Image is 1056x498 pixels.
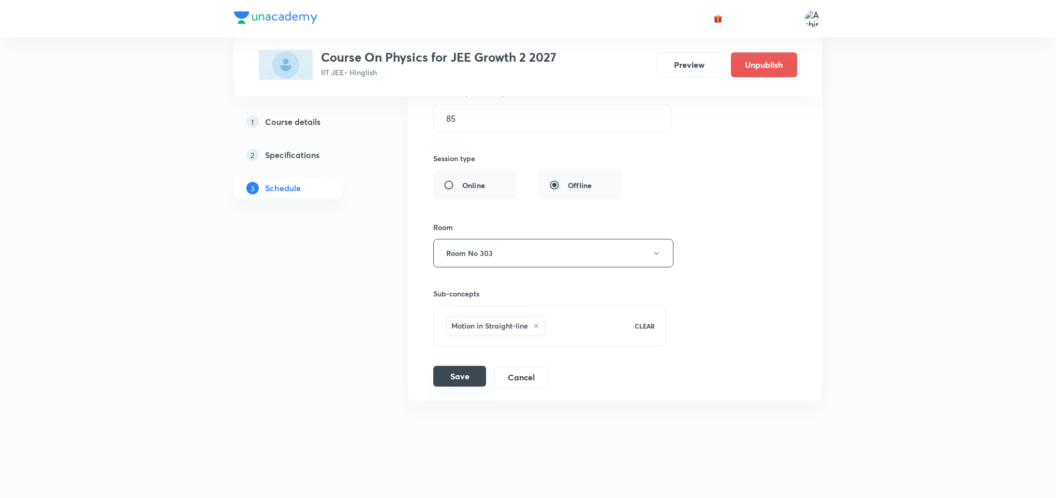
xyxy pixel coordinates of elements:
[731,52,797,77] button: Unpublish
[321,50,556,65] h3: Course On Physics for JEE Growth 2 2027
[656,52,723,77] button: Preview
[265,182,301,194] h5: Schedule
[234,145,375,165] a: 2Specifications
[804,10,822,27] img: Ashish Kumar
[494,367,548,388] button: Cancel
[433,222,453,233] h6: Room
[246,149,259,161] p: 2
[433,153,475,164] h6: Session type
[234,111,375,132] a: 1Course details
[246,182,259,194] p: 3
[713,14,723,23] img: avatar
[259,50,313,80] img: 137B1F75-52B3-4E35-A9A6-959206F62E79_plus.png
[451,320,528,331] h6: Motion in Straight-line
[635,321,655,331] p: CLEAR
[321,67,556,78] p: IIT JEE • Hinglish
[434,105,671,132] input: 85
[234,11,317,24] img: Company Logo
[234,11,317,26] a: Company Logo
[265,116,320,128] h5: Course details
[265,149,319,161] h5: Specifications
[246,116,259,128] p: 1
[433,239,673,267] button: Room No 303
[433,366,486,387] button: Save
[433,288,666,299] h6: Sub-concepts
[710,10,726,27] button: avatar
